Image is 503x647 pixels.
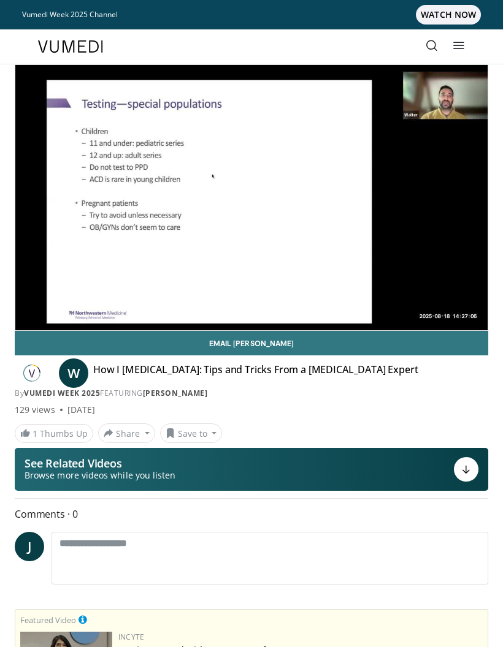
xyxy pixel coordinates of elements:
span: Browse more videos while you listen [25,469,175,482]
a: Email [PERSON_NAME] [15,331,488,355]
a: W [59,358,88,388]
div: [DATE] [67,404,95,416]
a: Vumedi Week 2025 ChannelWATCH NOW [22,5,481,25]
span: WATCH NOW [416,5,481,25]
div: By FEATURING [15,388,488,399]
img: VuMedi Logo [38,40,103,53]
button: Save to [160,423,223,443]
button: See Related Videos Browse more videos while you listen [15,448,488,491]
a: 1 Thumbs Up [15,424,93,443]
span: Comments 0 [15,506,488,522]
a: Vumedi Week 2025 [24,388,100,398]
a: [PERSON_NAME] [143,388,208,398]
small: Featured Video [20,615,76,626]
img: Vumedi Week 2025 [15,363,49,383]
a: Incyte [118,632,144,642]
video-js: Video Player [15,65,488,330]
span: 1 [33,428,37,439]
button: Share [98,423,155,443]
span: 129 views [15,404,55,416]
h4: How I [MEDICAL_DATA]: Tips and Tricks From a [MEDICAL_DATA] Expert [93,363,418,383]
p: See Related Videos [25,457,175,469]
a: J [15,532,44,561]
